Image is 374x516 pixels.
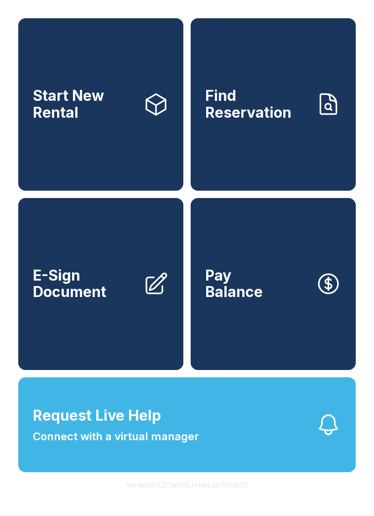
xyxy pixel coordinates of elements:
a: Start New Rental [18,18,183,191]
span: Pay Balance [205,267,263,301]
a: PayBalance [191,198,356,370]
a: E-Sign Document [18,198,183,370]
span: Connect with a virtual manager [33,428,199,445]
button: Request Live HelpConnect with a virtual manager [18,377,356,472]
span: Request Live Help [33,405,161,427]
span: Start New Rental [33,88,136,121]
button: VersionPE2CWShLHxwLdo7nhiB05 [119,472,256,498]
span: Find Reservation [205,88,308,121]
span: E-Sign Document [33,267,136,301]
a: Find Reservation [191,18,356,191]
